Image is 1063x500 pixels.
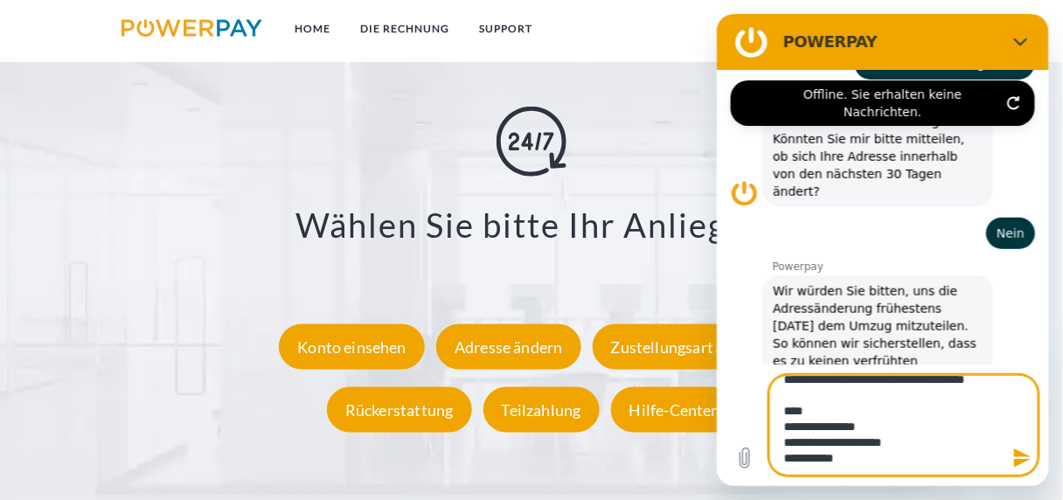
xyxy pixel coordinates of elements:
a: Teilzahlung [479,400,604,420]
div: Rückerstattung [327,387,472,433]
a: Zustellungsart ändern [588,337,789,357]
img: online-shopping.svg [497,107,566,177]
div: Konto einsehen [279,324,425,370]
img: logo-powerpay.svg [122,19,262,37]
a: agb [851,13,906,45]
div: Teilzahlung [483,387,600,433]
h3: Wählen Sie bitte Ihr Anliegen [75,205,988,247]
a: Adresse ändern [432,337,586,357]
a: Hilfe-Center [607,400,740,420]
iframe: Messaging-Fenster [717,14,1049,486]
div: Hilfe-Center [611,387,736,433]
a: Rückerstattung [323,400,476,420]
a: Konto einsehen [274,337,429,357]
a: DIE RECHNUNG [346,13,465,45]
div: Adresse ändern [436,324,581,370]
a: Home [281,13,346,45]
a: SUPPORT [465,13,548,45]
div: Zustellungsart ändern [593,324,784,370]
